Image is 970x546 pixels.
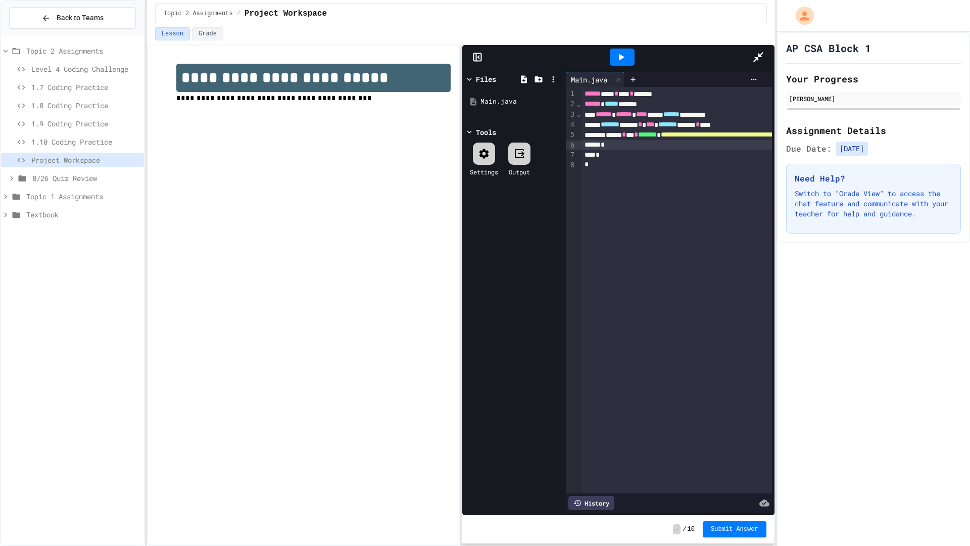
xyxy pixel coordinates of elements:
span: Back to Teams [57,13,104,23]
span: Project Workspace [245,8,327,20]
h3: Need Help? [795,172,952,185]
div: 8 [566,160,576,170]
span: - [673,524,681,534]
h2: Assignment Details [786,123,961,138]
div: 7 [566,150,576,160]
span: Submit Answer [711,525,758,533]
h2: Your Progress [786,72,961,86]
span: 1.10 Coding Practice [31,136,140,147]
div: 3 [566,110,576,120]
div: Main.java [566,72,625,87]
div: History [568,496,614,510]
span: / [683,525,686,533]
span: Fold line [576,110,581,118]
div: 1 [566,89,576,99]
span: Level 4 Coding Challenge [31,64,140,74]
span: Topic 1 Assignments [26,191,140,202]
button: Grade [192,27,223,40]
div: 6 [566,141,576,151]
span: 1.9 Coding Practice [31,118,140,129]
span: / [237,10,240,18]
h1: AP CSA Block 1 [786,41,871,55]
span: Topic 2 Assignments [26,45,140,56]
span: Due Date: [786,143,832,155]
span: [DATE] [836,142,868,156]
div: 5 [566,130,576,140]
span: 10 [688,525,695,533]
div: Settings [470,167,498,176]
span: Textbook [26,209,140,220]
span: Topic 2 Assignments [164,10,233,18]
div: Main.java [566,74,612,85]
div: Main.java [480,97,559,107]
div: 4 [566,120,576,130]
div: Files [476,74,496,84]
button: Lesson [155,27,190,40]
div: Output [509,167,530,176]
div: Tools [476,127,496,138]
p: Switch to "Grade View" to access the chat feature and communicate with your teacher for help and ... [795,189,952,219]
button: Submit Answer [703,521,766,537]
span: 1.8 Coding Practice [31,100,140,111]
div: [PERSON_NAME] [789,94,958,103]
span: 1.7 Coding Practice [31,82,140,93]
div: 2 [566,99,576,109]
span: Fold line [576,100,581,108]
div: My Account [785,4,816,27]
span: Project Workspace [31,155,140,165]
span: 8/26 Quiz Review [32,173,140,184]
button: Back to Teams [9,7,136,29]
